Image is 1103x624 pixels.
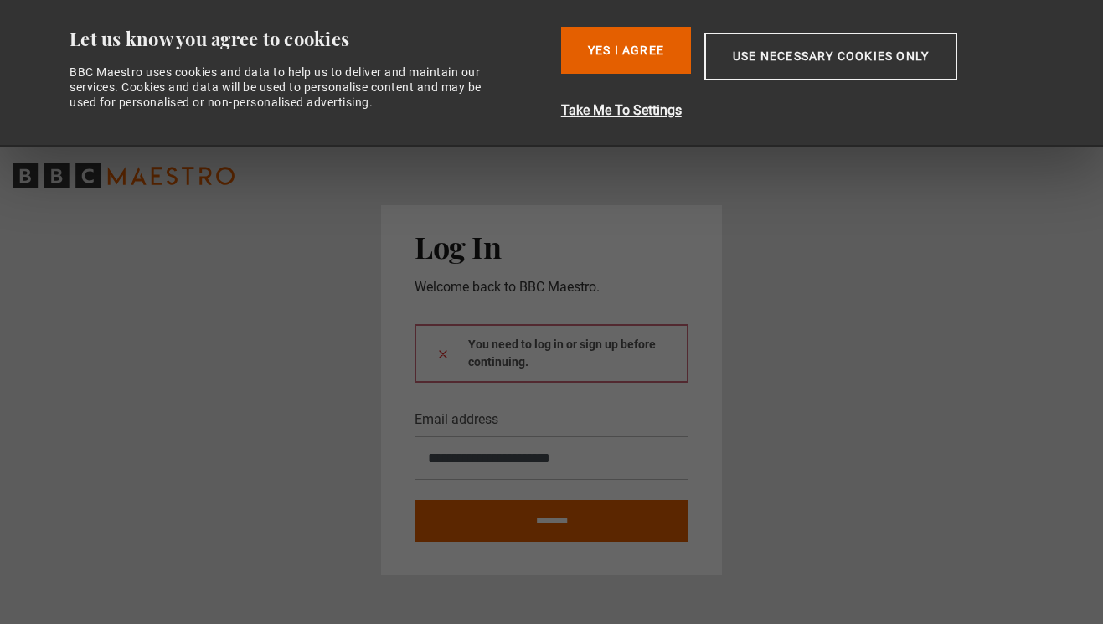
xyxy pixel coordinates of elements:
[70,64,500,111] div: BBC Maestro uses cookies and data to help us to deliver and maintain our services. Cookies and da...
[13,163,235,188] svg: BBC Maestro
[415,324,688,383] div: You need to log in or sign up before continuing.
[704,33,957,80] button: Use necessary cookies only
[415,410,498,430] label: Email address
[70,27,548,51] div: Let us know you agree to cookies
[415,277,688,297] p: Welcome back to BBC Maestro.
[415,229,688,264] h2: Log In
[561,101,1046,121] button: Take Me To Settings
[561,27,691,74] button: Yes I Agree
